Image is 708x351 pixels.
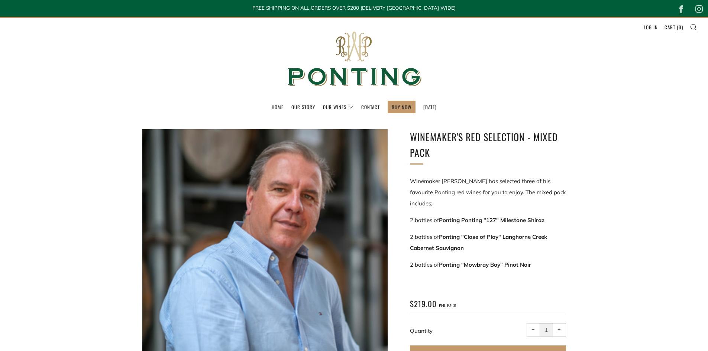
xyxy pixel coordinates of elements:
a: Cart (0) [665,21,683,33]
a: BUY NOW [392,101,411,113]
a: Our Story [291,101,315,113]
p: 2 bottles of [410,215,566,226]
a: Log in [644,21,658,33]
img: Ponting Wines [280,18,429,101]
input: quantity [540,323,553,337]
a: [DATE] [423,101,437,113]
a: Home [272,101,284,113]
p: 2 bottles of [410,259,566,270]
span: 0 [679,23,682,31]
h1: Winemaker's Red Selection - Mixed Pack [410,129,566,160]
span: per pack [439,303,456,308]
a: Our Wines [323,101,353,113]
span: $219.00 [410,298,437,309]
strong: Ponting “Mowbray Boy” Pinot Noir [439,261,531,268]
span: − [531,328,535,331]
p: 2 bottles of [410,231,566,254]
p: Winemaker [PERSON_NAME] has selected three of his favourite Ponting red wines for you to enjoy. T... [410,176,566,209]
strong: Ponting Ponting "127" Milestone Shiraz [439,217,544,224]
a: Contact [361,101,380,113]
strong: Ponting "Close of Play" Langhorne Creek Cabernet Sauvignon [410,233,547,251]
label: Quantity [410,327,433,334]
span: + [557,328,561,331]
